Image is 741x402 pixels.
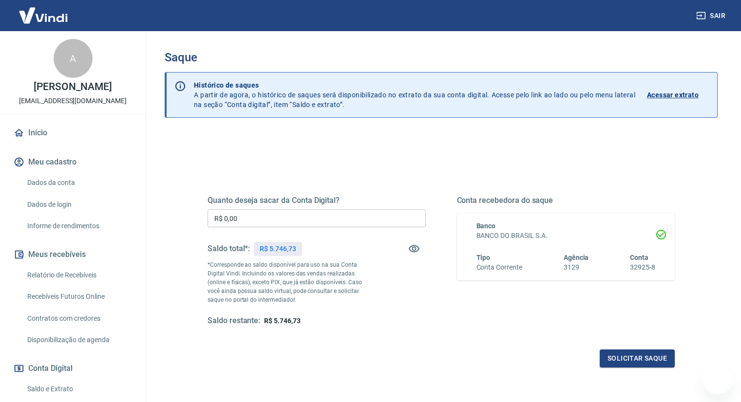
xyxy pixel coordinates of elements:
[630,262,655,273] h6: 32925-8
[208,260,371,304] p: *Corresponde ao saldo disponível para uso na sua Conta Digital Vindi. Incluindo os valores das ve...
[194,80,635,90] p: Histórico de saques
[476,222,496,230] span: Banco
[12,358,134,379] button: Conta Digital
[165,51,718,64] h3: Saque
[264,317,300,325] span: R$ 5.746,73
[564,254,589,261] span: Agência
[23,195,134,215] a: Dados de login
[23,216,134,236] a: Informe de rendimentos
[457,196,675,205] h5: Conta recebedora do saque
[12,244,134,265] button: Meus recebíveis
[194,80,635,110] p: A partir de agora, o histórico de saques será disponibilizado no extrato da sua conta digital. Ac...
[208,196,426,205] h5: Quanto deseja sacar da Conta Digital?
[54,39,93,78] div: A
[12,0,75,30] img: Vindi
[476,262,522,273] h6: Conta Corrente
[12,151,134,173] button: Meu cadastro
[23,173,134,193] a: Dados da conta
[260,244,296,254] p: R$ 5.746,73
[702,363,733,394] iframe: Botão para iniciar a janela de mensagens, 4 mensagens não lidas
[564,262,589,273] h6: 3129
[23,309,134,329] a: Contratos com credores
[476,254,491,261] span: Tipo
[600,349,675,367] button: Solicitar saque
[208,244,250,254] h5: Saldo total*:
[476,231,656,241] h6: BANCO DO BRASIL S.A.
[23,265,134,285] a: Relatório de Recebíveis
[23,330,134,350] a: Disponibilização de agenda
[694,7,729,25] button: Sair
[208,316,260,326] h5: Saldo restante:
[19,96,127,106] p: [EMAIL_ADDRESS][DOMAIN_NAME]
[34,82,112,92] p: [PERSON_NAME]
[12,122,134,144] a: Início
[716,361,735,371] iframe: Número de mensagens não lidas
[23,379,134,399] a: Saldo e Extrato
[647,80,709,110] a: Acessar extrato
[630,254,648,261] span: Conta
[647,90,699,100] p: Acessar extrato
[23,287,134,307] a: Recebíveis Futuros Online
